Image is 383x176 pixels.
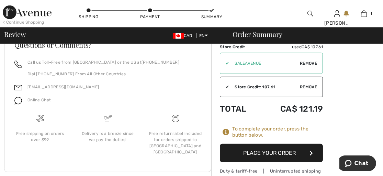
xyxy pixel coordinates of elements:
[3,19,44,25] div: < Continue Shopping
[300,84,317,90] span: Remove
[14,61,22,68] img: call
[229,53,300,74] input: Promo code
[14,41,201,48] h3: Questions or Comments?
[172,115,179,122] img: Free shipping on orders over $99
[27,71,179,77] p: Dial [PHONE_NUMBER] From All Other Countries
[220,44,259,50] td: Store Credit
[334,10,340,18] img: My Info
[300,60,317,66] span: Remove
[259,44,323,50] td: used
[220,97,259,121] td: Total
[27,85,99,89] a: [EMAIL_ADDRESS][DOMAIN_NAME]
[302,45,323,49] span: CA$ 107.61
[307,10,313,18] img: search the website
[232,126,323,138] div: To complete your order, press the button below.
[351,10,377,18] a: 1
[104,115,112,122] img: Delivery is a breeze since we pay the duties!
[199,33,208,38] span: EN
[36,115,44,122] img: Free shipping on orders over $99
[220,60,229,66] div: ✔
[339,155,376,173] iframe: Opens a widget where you can chat to one of our agents
[4,31,26,38] span: Review
[12,130,68,143] div: Free shipping on orders over $99
[140,14,160,20] div: Payment
[259,97,323,121] td: CA$ 121.19
[142,60,179,65] a: [PHONE_NUMBER]
[361,10,367,18] img: My Bag
[224,31,379,38] div: Order Summary
[220,84,229,90] div: ✔
[79,130,136,143] div: Delivery is a breeze since we pay the duties!
[173,33,195,38] span: CAD
[324,20,350,27] div: [PERSON_NAME]
[229,84,300,90] div: Store Credit: 107.61
[78,14,99,20] div: Shipping
[370,11,372,17] span: 1
[334,10,340,17] a: Sign In
[27,98,51,102] span: Online Chat
[147,130,204,155] div: Free return label included for orders shipped to [GEOGRAPHIC_DATA] and [GEOGRAPHIC_DATA]
[201,14,222,20] div: Summary
[173,33,184,39] img: Canadian Dollar
[14,84,22,91] img: email
[220,144,323,162] button: Place Your Order
[27,59,179,65] p: Call us Toll-Free from [GEOGRAPHIC_DATA] or the US at
[14,97,22,104] img: chat
[3,5,52,19] img: 1ère Avenue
